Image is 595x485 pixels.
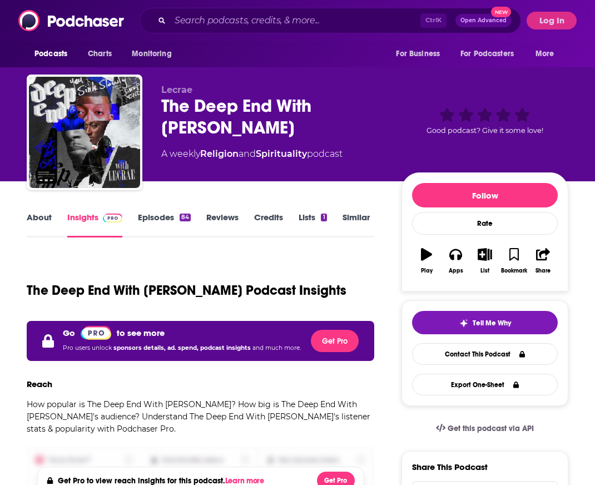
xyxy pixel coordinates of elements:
[161,85,192,95] span: Lecrae
[63,328,75,338] p: Go
[460,46,514,62] span: For Podcasters
[480,268,489,274] div: List
[18,10,125,31] img: Podchaser - Follow, Share and Rate Podcasts
[427,126,543,135] span: Good podcast? Give it some love!
[180,214,191,221] div: 84
[535,46,554,62] span: More
[388,43,454,65] button: open menu
[81,326,111,340] img: Podchaser Pro
[459,319,468,328] img: tell me why sparkle
[412,374,558,395] button: Export One-Sheet
[401,85,568,154] div: Good podcast? Give it some love!
[453,43,530,65] button: open menu
[460,18,507,23] span: Open Advanced
[161,147,343,161] div: A weekly podcast
[412,343,558,365] a: Contact This Podcast
[27,212,52,237] a: About
[117,328,165,338] p: to see more
[491,7,511,17] span: New
[124,43,186,65] button: open menu
[412,241,441,281] button: Play
[256,149,307,159] a: Spirituality
[63,340,301,357] p: Pro users unlock and much more.
[81,43,118,65] a: Charts
[67,212,122,237] a: InsightsPodchaser Pro
[34,46,67,62] span: Podcasts
[421,268,433,274] div: Play
[441,241,470,281] button: Apps
[427,415,543,442] a: Get this podcast via API
[343,212,370,237] a: Similar
[81,325,111,340] a: Pro website
[311,330,359,352] button: Get Pro
[501,268,527,274] div: Bookmark
[396,46,440,62] span: For Business
[254,212,283,237] a: Credits
[449,268,463,274] div: Apps
[206,212,239,237] a: Reviews
[27,43,82,65] button: open menu
[499,241,528,281] button: Bookmark
[528,43,568,65] button: open menu
[140,8,521,33] div: Search podcasts, credits, & more...
[470,241,499,281] button: List
[527,12,577,29] button: Log In
[412,311,558,334] button: tell me why sparkleTell Me Why
[473,319,511,328] span: Tell Me Why
[420,13,447,28] span: Ctrl K
[239,149,256,159] span: and
[27,398,374,435] p: How popular is The Deep End With [PERSON_NAME]? How big is The Deep End With [PERSON_NAME]'s audi...
[412,212,558,235] div: Rate
[170,12,420,29] input: Search podcasts, credits, & more...
[138,212,191,237] a: Episodes84
[88,46,112,62] span: Charts
[529,241,558,281] button: Share
[321,214,326,221] div: 1
[27,379,52,389] h3: Reach
[200,149,239,159] a: Religion
[535,268,551,274] div: Share
[412,462,488,472] h3: Share This Podcast
[103,214,122,222] img: Podchaser Pro
[448,424,534,433] span: Get this podcast via API
[299,212,326,237] a: Lists1
[27,282,346,299] h1: The Deep End With [PERSON_NAME] Podcast Insights
[412,183,558,207] button: Follow
[132,46,171,62] span: Monitoring
[29,77,140,188] img: The Deep End With Lecrae
[455,14,512,27] button: Open AdvancedNew
[113,344,252,352] span: sponsors details, ad. spend, podcast insights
